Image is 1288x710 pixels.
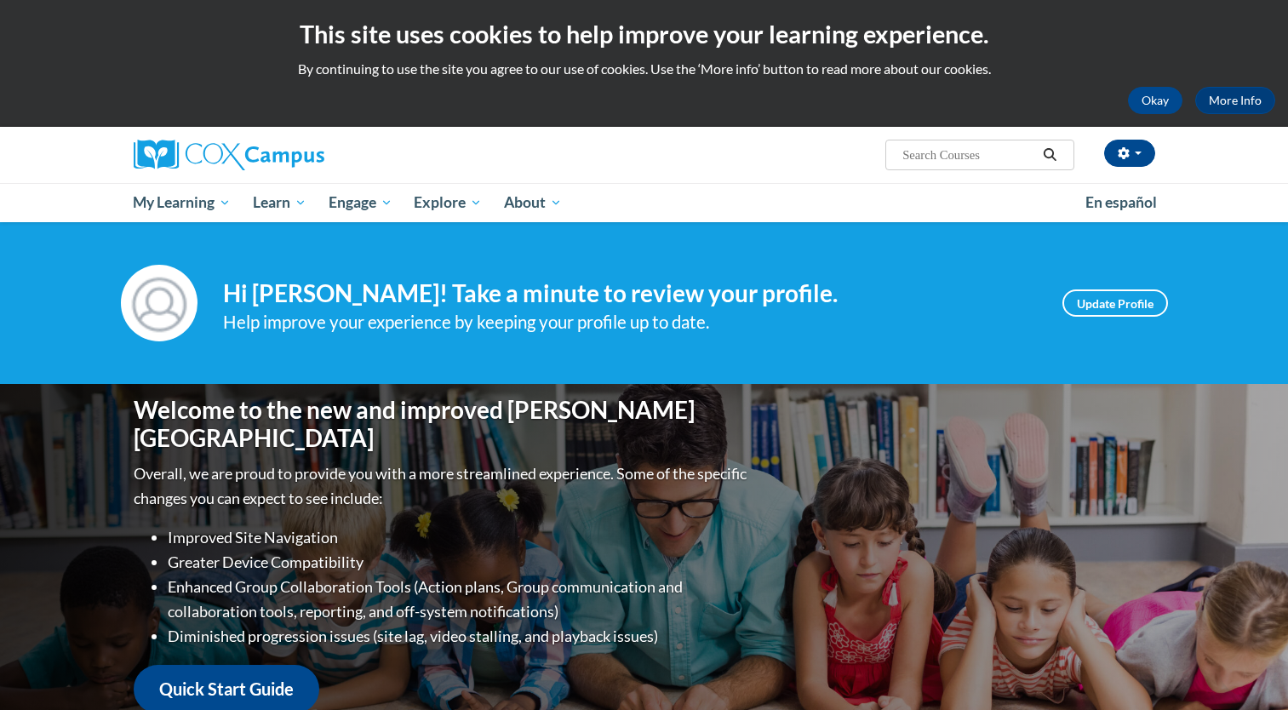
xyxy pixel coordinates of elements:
a: Learn [242,183,318,222]
a: En español [1074,185,1168,220]
div: Help improve your experience by keeping your profile up to date. [223,308,1037,336]
a: Cox Campus [134,140,457,170]
li: Enhanced Group Collaboration Tools (Action plans, Group communication and collaboration tools, re... [168,575,751,624]
li: Greater Device Compatibility [168,550,751,575]
div: Main menu [108,183,1181,222]
h2: This site uses cookies to help improve your learning experience. [13,17,1275,51]
a: About [493,183,573,222]
img: Cox Campus [134,140,324,170]
a: Explore [403,183,493,222]
h1: Welcome to the new and improved [PERSON_NAME][GEOGRAPHIC_DATA] [134,396,751,453]
p: Overall, we are proud to provide you with a more streamlined experience. Some of the specific cha... [134,461,751,511]
iframe: Button to launch messaging window [1220,642,1274,696]
a: Engage [318,183,404,222]
p: By continuing to use the site you agree to our use of cookies. Use the ‘More info’ button to read... [13,60,1275,78]
span: En español [1085,193,1157,211]
h4: Hi [PERSON_NAME]! Take a minute to review your profile. [223,279,1037,308]
button: Search [1037,145,1062,165]
button: Okay [1128,87,1182,114]
span: About [504,192,562,213]
li: Diminished progression issues (site lag, video stalling, and playback issues) [168,624,751,649]
span: My Learning [133,192,231,213]
a: More Info [1195,87,1275,114]
span: Learn [253,192,306,213]
a: Update Profile [1062,289,1168,317]
a: My Learning [123,183,243,222]
span: Engage [329,192,392,213]
li: Improved Site Navigation [168,525,751,550]
button: Account Settings [1104,140,1155,167]
input: Search Courses [901,145,1037,165]
img: Profile Image [121,265,197,341]
span: Explore [414,192,482,213]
